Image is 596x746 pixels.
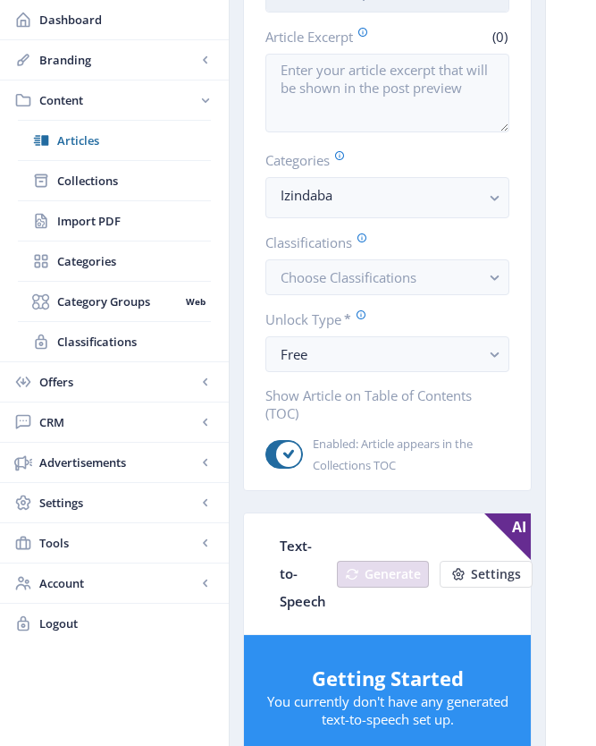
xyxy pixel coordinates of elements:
span: Classifications [57,333,211,351]
span: Enabled: Article appears in the Collections TOC [303,433,509,476]
button: Izindaba [265,177,509,218]
a: Import PDF [18,201,211,241]
label: Unlock Type [265,309,495,329]
span: Generate [365,567,421,581]
span: Collections [57,172,211,190]
a: New page [326,561,429,588]
span: Choose Classifications [281,268,416,286]
span: (0) [490,28,509,46]
span: Branding [39,51,197,69]
span: Dashboard [39,11,214,29]
span: Account [39,574,197,592]
span: Categories [57,252,211,270]
a: New page [429,561,533,588]
label: Classifications [265,233,495,252]
span: Offers [39,373,197,391]
span: Tools [39,534,197,552]
span: Logout [39,615,214,632]
label: Article Excerpt [265,27,381,47]
span: Articles [57,131,211,149]
a: Articles [18,121,211,160]
label: Show Article on Table of Contents (TOC) [265,386,495,422]
span: AI [484,513,531,560]
nb-select-label: Izindaba [281,184,480,206]
span: Content [39,91,197,109]
h5: Getting Started [262,664,513,692]
button: Generate [337,561,429,588]
span: CRM [39,413,197,431]
a: Category GroupsWeb [18,282,211,321]
a: Classifications [18,322,211,361]
span: Category Groups [57,292,180,310]
span: Settings [39,494,197,512]
span: Import PDF [57,212,211,230]
label: Categories [265,150,495,170]
button: Free [265,336,509,372]
span: Settings [471,567,521,581]
button: Settings [440,561,533,588]
div: Free [281,343,480,365]
span: Text-to-Speech [280,537,326,610]
button: Choose Classifications [265,259,509,295]
span: Advertisements [39,454,197,471]
a: Collections [18,161,211,200]
nb-badge: Web [180,292,211,310]
a: Categories [18,242,211,281]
